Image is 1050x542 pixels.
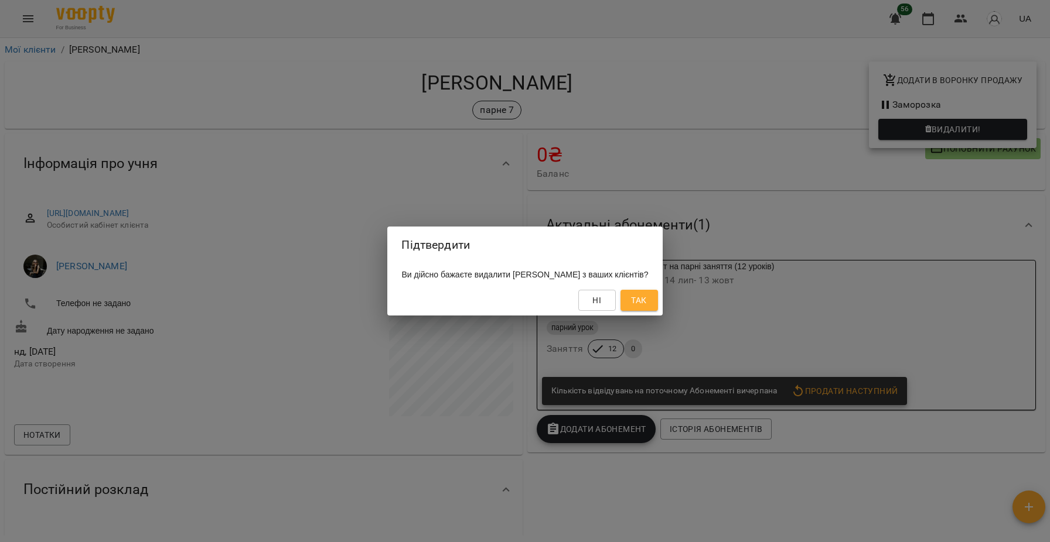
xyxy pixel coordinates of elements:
[592,293,601,307] span: Ні
[387,264,662,285] div: Ви дійсно бажаєте видалити [PERSON_NAME] з ваших клієнтів?
[578,290,616,311] button: Ні
[621,290,658,311] button: Так
[401,236,648,254] h2: Підтвердити
[631,293,646,307] span: Так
